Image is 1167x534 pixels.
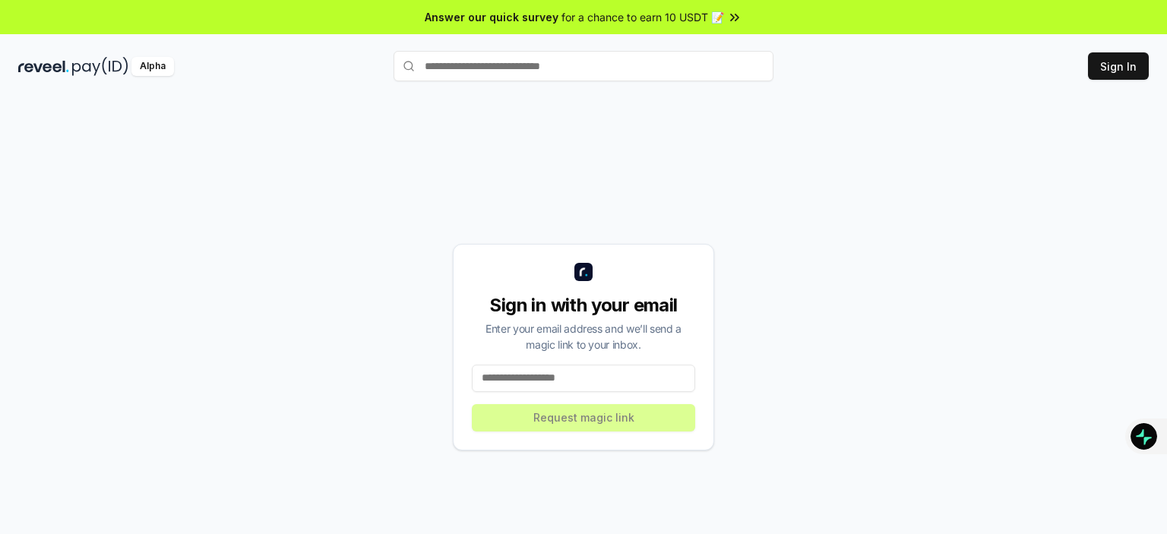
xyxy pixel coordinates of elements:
[131,57,174,76] div: Alpha
[574,263,593,281] img: logo_small
[72,57,128,76] img: pay_id
[472,293,695,318] div: Sign in with your email
[18,57,69,76] img: reveel_dark
[425,9,558,25] span: Answer our quick survey
[561,9,724,25] span: for a chance to earn 10 USDT 📝
[472,321,695,352] div: Enter your email address and we’ll send a magic link to your inbox.
[1088,52,1149,80] button: Sign In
